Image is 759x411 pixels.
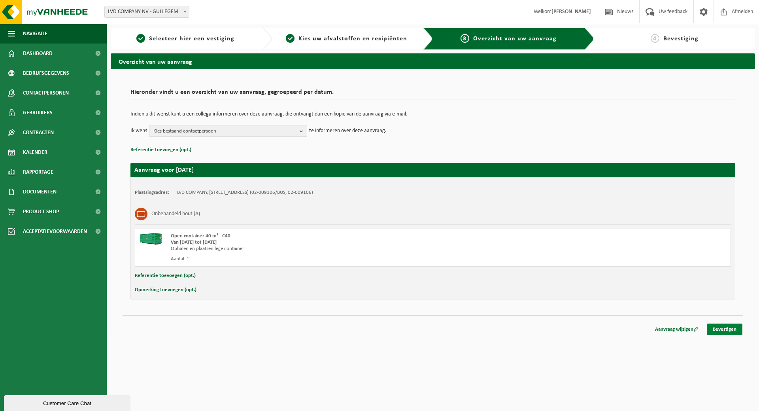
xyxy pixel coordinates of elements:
button: Opmerking toevoegen (opt.) [135,285,196,295]
strong: Van [DATE] tot [DATE] [171,240,217,245]
span: Dashboard [23,44,53,63]
td: LVD COMPANY, [STREET_ADDRESS] (02-009106/BUS, 02-009106) [177,189,313,196]
span: Contactpersonen [23,83,69,103]
a: 1Selecteer hier een vestiging [115,34,256,44]
h2: Overzicht van uw aanvraag [111,53,755,69]
span: Bevestiging [663,36,699,42]
span: Gebruikers [23,103,53,123]
span: Contracten [23,123,54,142]
span: Kies uw afvalstoffen en recipiënten [298,36,407,42]
strong: Aanvraag voor [DATE] [134,167,194,173]
img: HK-XC-40-GN-00.png [139,233,163,245]
iframe: chat widget [4,394,132,411]
span: Product Shop [23,202,59,222]
p: te informeren over deze aanvraag. [309,125,387,137]
a: Bevestigen [707,324,742,335]
span: Documenten [23,182,57,202]
span: 3 [461,34,469,43]
a: Aanvraag wijzigen [649,324,704,335]
p: Ik wens [130,125,147,137]
span: Rapportage [23,162,53,182]
button: Referentie toevoegen (opt.) [130,145,191,155]
span: Kies bestaand contactpersoon [153,125,296,137]
strong: [PERSON_NAME] [551,9,591,15]
div: Aantal: 1 [171,256,464,262]
span: LVD COMPANY NV - GULLEGEM [104,6,189,18]
span: Navigatie [23,24,47,44]
strong: Plaatsingsadres: [135,190,169,195]
span: 4 [651,34,659,43]
span: Acceptatievoorwaarden [23,222,87,241]
div: Ophalen en plaatsen lege container [171,246,464,252]
span: 1 [136,34,145,43]
p: Indien u dit wenst kunt u een collega informeren over deze aanvraag, die ontvangt dan een kopie v... [130,112,735,117]
a: 2Kies uw afvalstoffen en recipiënten [276,34,417,44]
span: LVD COMPANY NV - GULLEGEM [105,6,189,17]
button: Kies bestaand contactpersoon [149,125,307,137]
button: Referentie toevoegen (opt.) [135,271,196,281]
h3: Onbehandeld hout (A) [151,208,200,220]
span: Bedrijfsgegevens [23,63,69,83]
h2: Hieronder vindt u een overzicht van uw aanvraag, gegroepeerd per datum. [130,89,735,100]
span: Overzicht van uw aanvraag [473,36,557,42]
span: 2 [286,34,295,43]
span: Kalender [23,142,47,162]
span: Open container 40 m³ - C40 [171,233,230,239]
span: Selecteer hier een vestiging [149,36,234,42]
